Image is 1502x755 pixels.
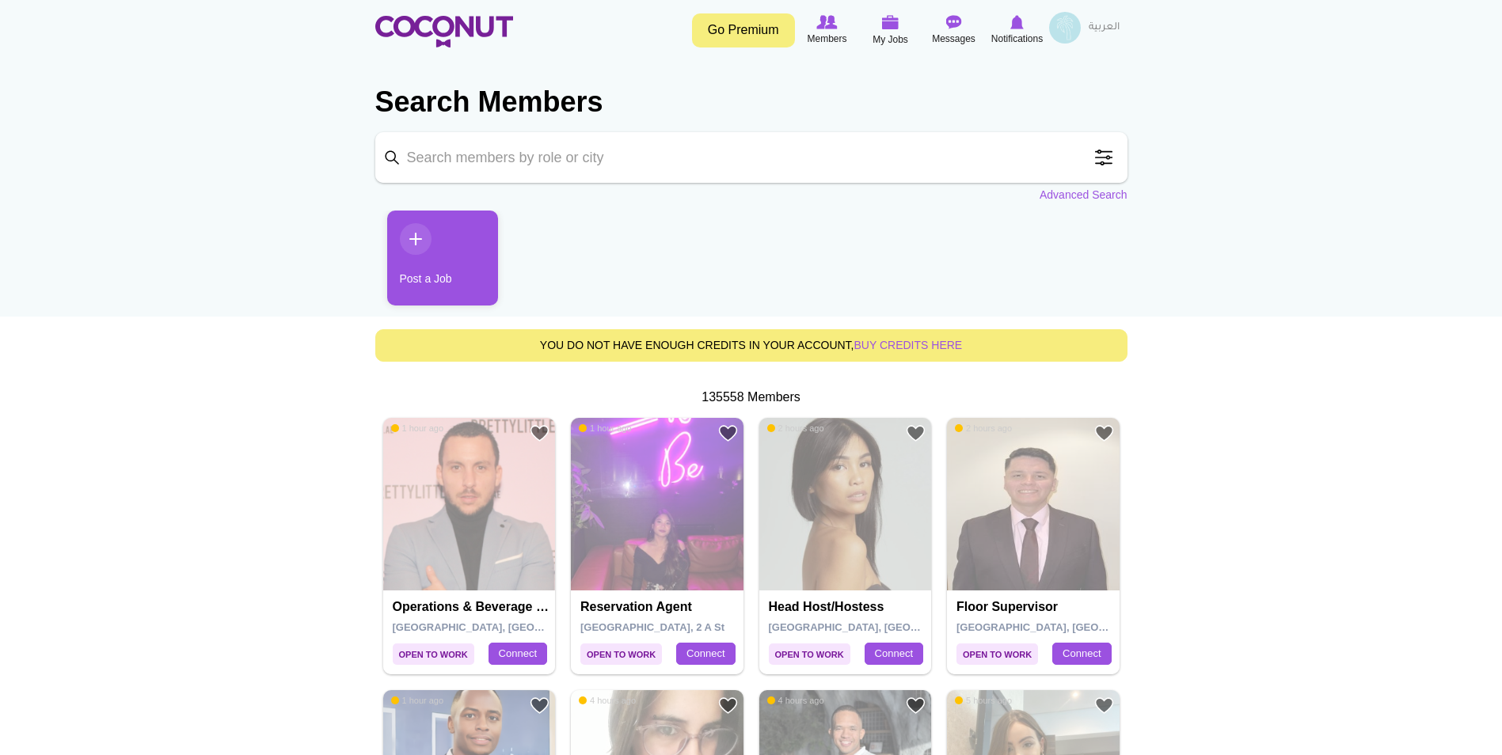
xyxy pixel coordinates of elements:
[580,643,662,665] span: Open to Work
[956,621,1182,633] span: [GEOGRAPHIC_DATA], [GEOGRAPHIC_DATA]
[375,132,1127,183] input: Search members by role or city
[816,15,837,29] img: Browse Members
[882,15,899,29] img: My Jobs
[906,423,926,443] a: Add to Favourites
[580,600,738,614] h4: Reservation Agent
[393,643,474,665] span: Open to Work
[873,32,908,47] span: My Jobs
[906,696,926,715] a: Add to Favourites
[718,696,738,715] a: Add to Favourites
[932,31,975,47] span: Messages
[579,423,632,434] span: 1 hour ago
[769,621,994,633] span: [GEOGRAPHIC_DATA], [GEOGRAPHIC_DATA]
[1052,643,1111,665] a: Connect
[769,600,926,614] h4: Head Host/Hostess
[489,643,547,665] a: Connect
[530,696,549,715] a: Add to Favourites
[391,423,444,434] span: 1 hour ago
[375,389,1127,407] div: 135558 Members
[692,13,795,47] a: Go Premium
[991,31,1043,47] span: Notifications
[767,695,824,706] span: 4 hours ago
[854,339,963,351] a: buy credits here
[807,31,846,47] span: Members
[718,423,738,443] a: Add to Favourites
[375,211,486,317] li: 1 / 1
[986,12,1049,48] a: Notifications Notifications
[767,423,824,434] span: 2 hours ago
[922,12,986,48] a: Messages Messages
[769,643,850,665] span: Open to Work
[956,643,1038,665] span: Open to Work
[375,83,1127,121] h2: Search Members
[393,600,550,614] h4: Operations & Beverage Manager
[530,423,549,443] a: Add to Favourites
[955,423,1012,434] span: 2 hours ago
[391,695,444,706] span: 1 hour ago
[1010,15,1024,29] img: Notifications
[859,12,922,49] a: My Jobs My Jobs
[1094,423,1114,443] a: Add to Favourites
[955,695,1012,706] span: 5 hours ago
[796,12,859,48] a: Browse Members Members
[956,600,1114,614] h4: Floor Supervisor
[393,621,618,633] span: [GEOGRAPHIC_DATA], [GEOGRAPHIC_DATA]
[946,15,962,29] img: Messages
[375,16,513,47] img: Home
[676,643,735,665] a: Connect
[388,340,1115,351] h5: You do not have enough credits in your account,
[580,621,724,633] span: [GEOGRAPHIC_DATA], 2 A St
[1081,12,1127,44] a: العربية
[579,695,636,706] span: 4 hours ago
[1040,187,1127,203] a: Advanced Search
[387,211,498,305] a: Post a Job
[1094,696,1114,715] a: Add to Favourites
[865,643,923,665] a: Connect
